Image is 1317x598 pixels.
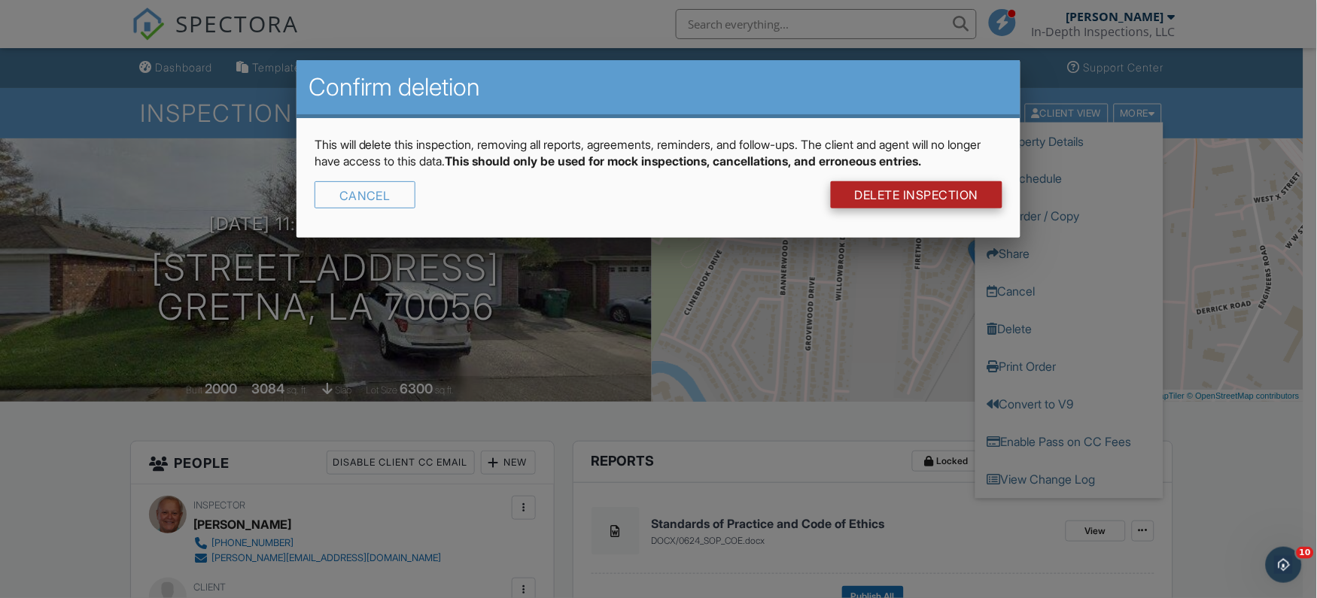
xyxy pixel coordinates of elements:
[1266,547,1302,583] iframe: Intercom live chat
[315,136,1003,170] p: This will delete this inspection, removing all reports, agreements, reminders, and follow-ups. Th...
[1297,547,1314,559] span: 10
[309,72,1009,102] h2: Confirm deletion
[831,181,1003,208] a: DELETE Inspection
[315,181,415,208] div: Cancel
[446,153,922,168] strong: This should only be used for mock inspections, cancellations, and erroneous entries.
